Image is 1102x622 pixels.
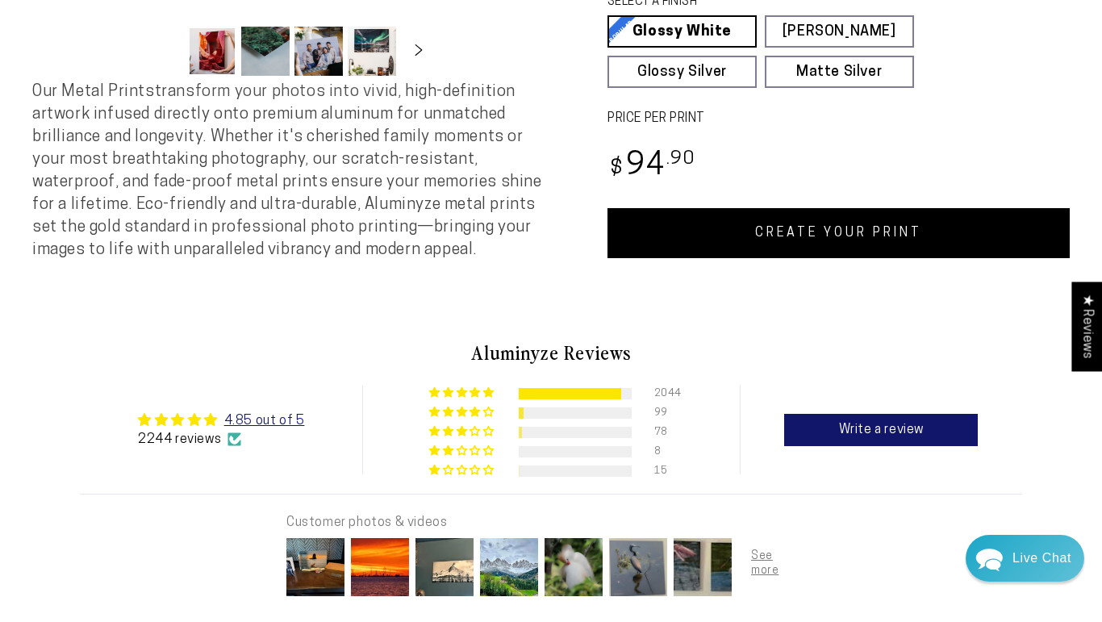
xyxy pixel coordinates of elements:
[401,34,436,69] button: Slide right
[80,339,1022,366] h2: Aluminyze Reviews
[477,535,541,599] img: User picture
[429,445,496,457] div: 0% (8) reviews with 2 star rating
[654,427,674,438] div: 78
[188,27,236,76] button: Load image 1 in gallery view
[286,514,796,532] div: Customer photos & videos
[607,151,695,182] bdi: 94
[666,150,695,169] sup: .90
[173,446,218,458] span: Re:amaze
[348,535,412,599] img: User picture
[429,426,496,438] div: 3% (78) reviews with 3 star rating
[151,24,193,66] img: John
[607,15,757,48] a: Glossy White
[607,56,757,88] a: Glossy Silver
[294,27,343,76] button: Load image 3 in gallery view
[241,27,290,76] button: Load image 2 in gallery view
[765,15,914,48] a: [PERSON_NAME]
[670,535,735,599] img: User picture
[606,535,670,599] img: User picture
[123,449,219,457] span: We run on
[429,465,496,477] div: 1% (15) reviews with 1 star rating
[784,414,978,446] a: Write a review
[138,431,304,449] div: 2244 reviews
[32,84,542,258] span: Our Metal Prints transform your photos into vivid, high-definition artwork infused directly onto ...
[348,27,396,76] button: Load image 4 in gallery view
[185,24,227,66] img: Helga
[227,432,241,446] img: Verified Checkmark
[966,535,1084,582] div: Chat widget toggle
[1071,282,1102,371] div: Click to open Judge.me floating reviews tab
[765,56,914,88] a: Matte Silver
[117,24,159,66] img: Marie J
[429,387,496,399] div: 91% (2044) reviews with 5 star rating
[654,446,674,457] div: 8
[412,535,477,599] img: User picture
[541,535,606,599] img: User picture
[23,75,319,89] div: We usually reply in a few hours.
[735,535,799,599] img: User picture
[610,158,624,180] span: $
[109,473,234,499] a: Send a Message
[654,407,674,419] div: 99
[654,388,674,399] div: 2044
[607,110,1070,128] label: PRICE PER PRINT
[607,208,1070,258] a: CREATE YOUR PRINT
[148,34,183,69] button: Slide left
[283,535,348,599] img: User picture
[224,415,305,428] a: 4.85 out of 5
[138,411,304,430] div: Average rating is 4.85 stars
[654,465,674,477] div: 15
[429,407,496,419] div: 4% (99) reviews with 4 star rating
[1012,535,1071,582] div: Contact Us Directly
